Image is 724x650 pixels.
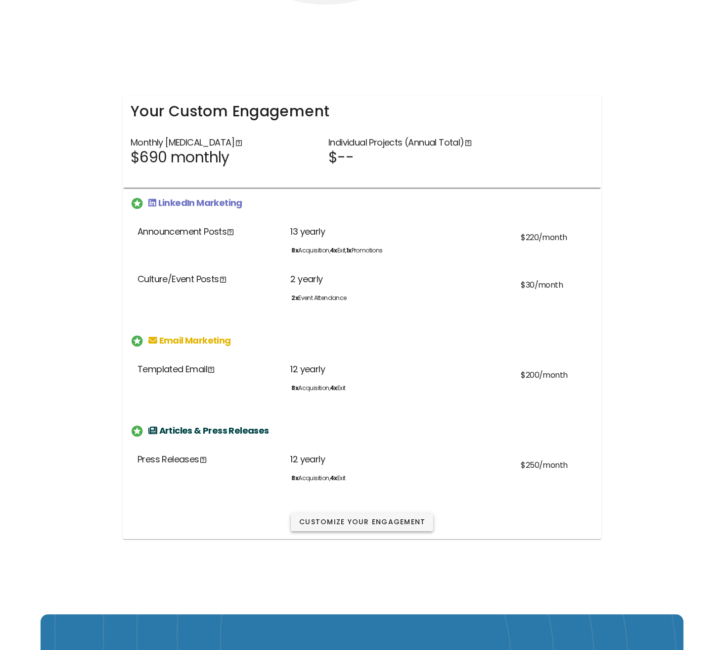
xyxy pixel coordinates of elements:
[291,384,298,392] strong: 8x
[285,452,515,479] div: 12 yearly
[515,272,591,299] div: $30/month
[291,385,345,392] span: Acquisition, Exit
[133,452,285,479] div: Press Releases
[291,294,298,302] strong: 2x
[133,362,285,389] div: Templated Email
[159,424,269,437] strong: Articles & Press Releases
[515,362,591,389] div: $200/month
[515,452,591,479] div: $250/month
[515,224,591,251] div: $220/month
[291,247,382,254] span: Acquisition, Exit, Promotions
[322,129,520,186] div: Individual Projects (Annual Total)
[291,475,345,482] span: Acquisition, Exit
[330,384,337,392] strong: 4x
[328,150,514,165] div: $--
[330,474,337,482] strong: 4x
[123,96,601,127] div: Your Custom Engagement
[291,474,298,482] strong: 8x
[291,513,434,531] button: Customize Your Engagement
[330,246,337,254] strong: 4x
[285,362,515,389] div: 12 yearly
[131,150,317,165] div: $690 monthly
[291,246,298,254] strong: 8x
[299,517,426,527] span: Customize Your Engagement
[346,246,352,254] strong: 1x
[285,224,515,251] div: 13 yearly
[125,129,322,186] div: Monthly [MEDICAL_DATA]
[133,224,285,251] div: Announcement Posts
[133,272,285,299] div: Culture/Event Posts
[158,197,242,209] strong: LinkedIn Marketing
[291,295,346,301] span: Event Attendance
[159,334,231,347] strong: Email Marketing
[285,272,515,299] div: 2 yearly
